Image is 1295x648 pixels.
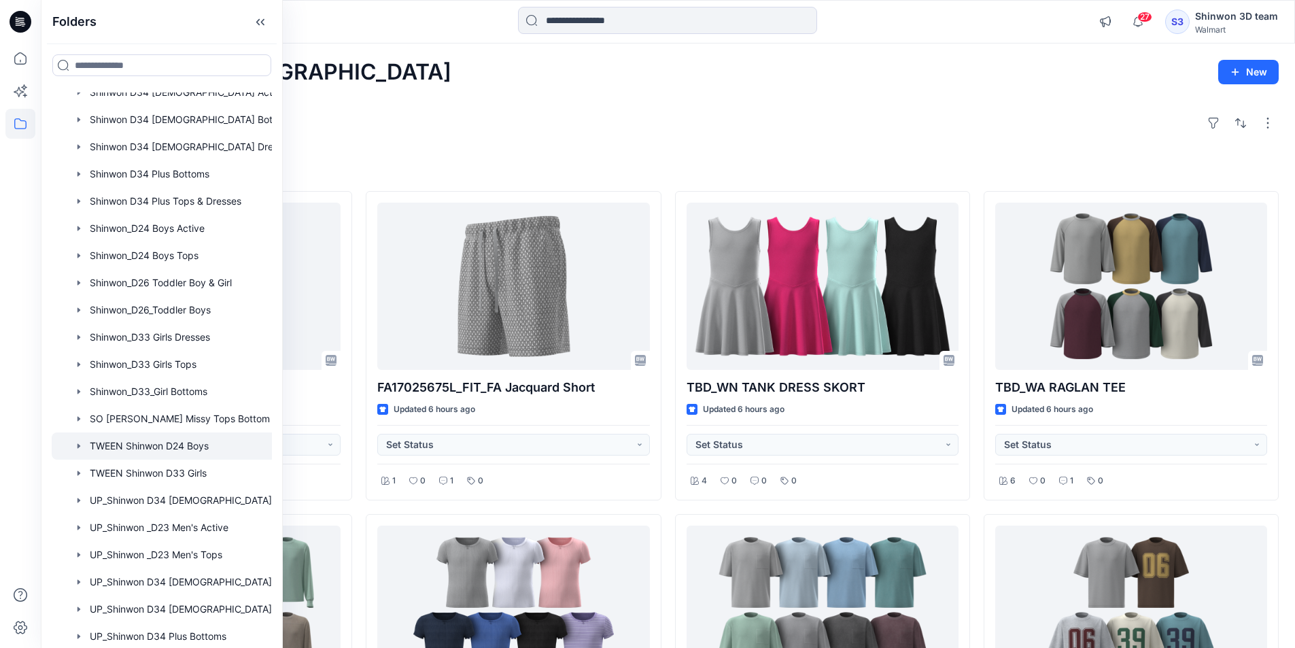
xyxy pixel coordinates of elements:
[1010,474,1016,488] p: 6
[1195,8,1278,24] div: Shinwon 3D team
[761,474,767,488] p: 0
[377,378,649,397] p: FA17025675L_FIT_FA Jacquard Short
[1012,403,1093,417] p: Updated 6 hours ago
[394,403,475,417] p: Updated 6 hours ago
[1098,474,1103,488] p: 0
[450,474,453,488] p: 1
[791,474,797,488] p: 0
[687,378,959,397] p: TBD_WN TANK DRESS SKORT
[702,474,707,488] p: 4
[392,474,396,488] p: 1
[731,474,737,488] p: 0
[57,161,1279,177] h4: Styles
[1070,474,1073,488] p: 1
[420,474,426,488] p: 0
[478,474,483,488] p: 0
[995,203,1267,371] a: TBD_WA RAGLAN TEE
[703,403,784,417] p: Updated 6 hours ago
[1137,12,1152,22] span: 27
[1195,24,1278,35] div: Walmart
[995,378,1267,397] p: TBD_WA RAGLAN TEE
[687,203,959,371] a: TBD_WN TANK DRESS SKORT
[1040,474,1046,488] p: 0
[1165,10,1190,34] div: S3
[377,203,649,371] a: FA17025675L_FIT_FA Jacquard Short
[1218,60,1279,84] button: New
